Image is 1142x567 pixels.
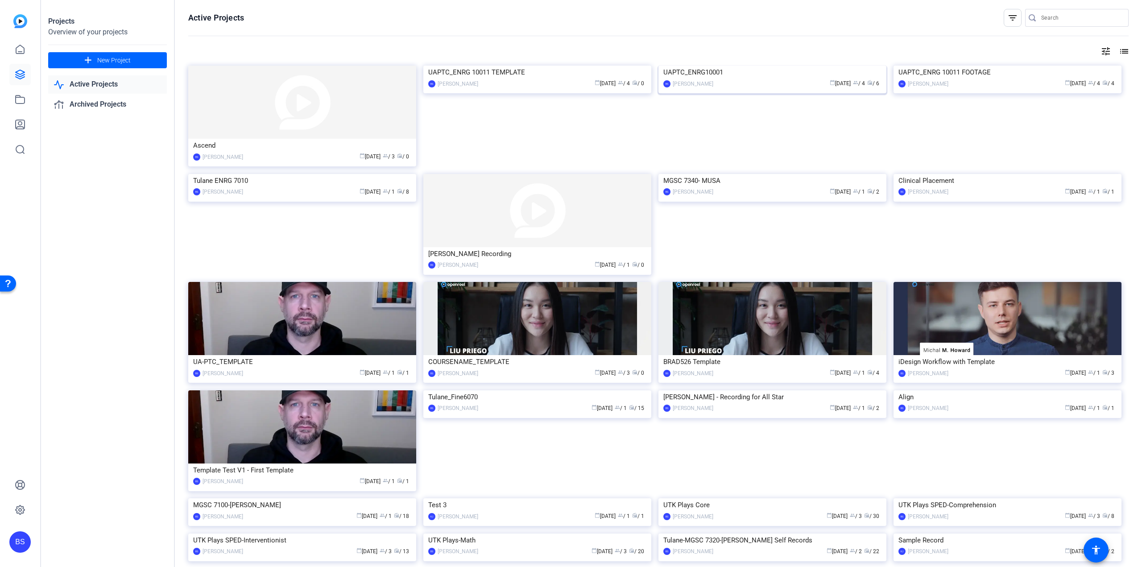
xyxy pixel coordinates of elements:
span: radio [629,405,634,410]
span: / 4 [867,370,879,376]
span: group [615,548,620,553]
div: Sample Record [898,534,1117,547]
span: / 8 [397,189,409,195]
div: [PERSON_NAME] [908,512,948,521]
span: group [618,513,623,518]
span: / 1 [632,513,644,519]
span: / 3 [1102,370,1114,376]
span: calendar_today [1065,548,1070,553]
span: / 0 [632,262,644,268]
div: [PERSON_NAME] [673,404,713,413]
span: radio [864,513,869,518]
span: / 15 [629,405,644,411]
span: calendar_today [360,369,365,375]
span: / 1 [618,262,630,268]
div: BS [428,548,435,555]
span: [DATE] [1065,80,1086,87]
span: / 4 [1088,80,1100,87]
div: [PERSON_NAME] [908,187,948,196]
span: / 2 [867,405,879,411]
span: [DATE] [360,370,381,376]
span: / 0 [397,153,409,160]
span: calendar_today [592,405,597,410]
div: BRAD526 Template [663,355,881,368]
div: BS [663,188,670,195]
span: [DATE] [827,513,848,519]
span: / 20 [629,548,644,555]
div: BS [898,513,906,520]
span: calendar_today [830,369,835,375]
span: calendar_today [592,548,597,553]
span: calendar_today [830,188,835,194]
span: / 1 [853,189,865,195]
div: KJ [898,548,906,555]
span: / 3 [615,548,627,555]
span: radio [867,405,873,410]
div: [PERSON_NAME] Recording [428,247,646,261]
span: group [383,153,388,158]
span: / 30 [864,513,879,519]
span: / 3 [380,548,392,555]
span: radio [867,369,873,375]
span: [DATE] [830,189,851,195]
span: / 1 [383,478,395,484]
div: Tulane ENRG 7010 [193,174,411,187]
div: BS [898,405,906,412]
span: group [853,369,858,375]
span: calendar_today [1065,80,1070,85]
div: [PERSON_NAME] [203,477,243,486]
span: radio [629,548,634,553]
span: calendar_today [356,513,362,518]
span: group [850,513,855,518]
span: [DATE] [595,262,616,268]
div: Overview of your projects [48,27,167,37]
div: BS [898,80,906,87]
span: [DATE] [360,478,381,484]
span: [DATE] [356,548,377,555]
span: / 13 [394,548,409,555]
span: group [853,80,858,85]
div: BS [428,261,435,269]
span: [DATE] [595,513,616,519]
span: [DATE] [1065,405,1086,411]
span: radio [394,513,399,518]
span: radio [632,369,637,375]
span: group [618,80,623,85]
span: calendar_today [595,369,600,375]
span: [DATE] [595,80,616,87]
span: radio [632,513,637,518]
div: [PERSON_NAME] [203,547,243,556]
span: group [853,405,858,410]
div: Ascend [193,139,411,152]
span: / 22 [864,548,879,555]
img: blue-gradient.svg [13,14,27,28]
span: [DATE] [830,80,851,87]
span: / 4 [1102,80,1114,87]
div: UTK Plays-Math [428,534,646,547]
a: Archived Projects [48,95,167,114]
div: BS [663,513,670,520]
div: BS [193,513,200,520]
div: BS [663,80,670,87]
span: / 1 [397,478,409,484]
div: MGSC 7340- MUSA [663,174,881,187]
div: [PERSON_NAME] [908,547,948,556]
span: group [853,188,858,194]
span: / 6 [867,80,879,87]
span: [DATE] [1065,548,1086,555]
div: [PERSON_NAME] [908,404,948,413]
span: group [383,188,388,194]
mat-icon: add [83,55,94,66]
span: / 1 [1088,189,1100,195]
span: group [615,405,620,410]
span: / 4 [853,80,865,87]
div: BS [898,188,906,195]
span: radio [1102,188,1108,194]
span: / 1 [618,513,630,519]
span: calendar_today [827,548,832,553]
span: group [380,513,385,518]
span: radio [1102,405,1108,410]
div: COURSENAME_TEMPLATE [428,355,646,368]
span: [DATE] [830,405,851,411]
span: / 2 [1102,548,1114,555]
